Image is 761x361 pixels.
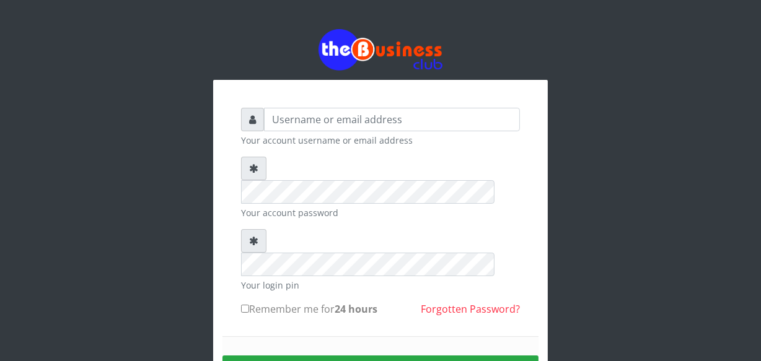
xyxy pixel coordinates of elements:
small: Your account password [241,206,520,219]
small: Your account username or email address [241,134,520,147]
a: Forgotten Password? [421,302,520,316]
small: Your login pin [241,279,520,292]
input: Remember me for24 hours [241,305,249,313]
label: Remember me for [241,302,377,316]
input: Username or email address [264,108,520,131]
b: 24 hours [335,302,377,316]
